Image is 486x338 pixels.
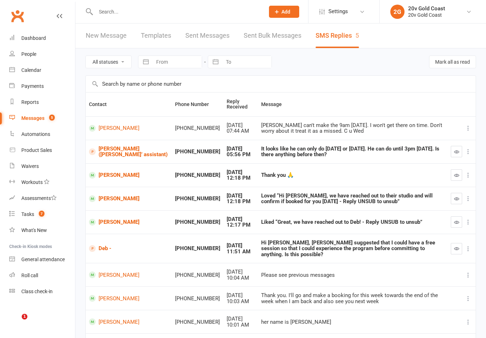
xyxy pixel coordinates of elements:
div: Automations [21,131,50,137]
a: Reports [9,94,75,110]
button: Add [269,6,299,18]
div: [DATE] [227,269,255,275]
th: Message [258,93,448,116]
div: Assessments [21,195,57,201]
div: Thank you 🙏 [261,172,444,178]
div: 12:18 PM [227,199,255,205]
a: SMS Replies5 [316,23,359,48]
div: Liked “Great, we have reached out to Deb! - Reply UNSUB to unsub” [261,219,444,225]
a: People [9,46,75,62]
a: Dashboard [9,30,75,46]
div: [PHONE_NUMBER] [175,172,220,178]
div: Tasks [21,211,34,217]
div: Hi [PERSON_NAME], [PERSON_NAME] suggested that I could have a free session so that I could experi... [261,240,444,258]
a: Deb - [89,245,169,252]
a: [PERSON_NAME] [89,271,169,278]
th: Contact [86,93,172,116]
a: [PERSON_NAME] [89,219,169,226]
div: 12:17 PM [227,222,255,228]
a: Calendar [9,62,75,78]
div: [DATE] [227,146,255,152]
a: General attendance kiosk mode [9,252,75,268]
input: Search... [94,7,260,17]
input: Search by name or phone number [86,76,476,92]
a: Sent Bulk Messages [244,23,301,48]
div: [PHONE_NUMBER] [175,319,220,325]
div: Product Sales [21,147,52,153]
div: Thank you. I'll go and make a booking for this week towards the end of the week when I am back an... [261,292,444,304]
div: 10:03 AM [227,299,255,305]
div: What's New [21,227,47,233]
div: 5 [355,32,359,39]
a: Assessments [9,190,75,206]
a: [PERSON_NAME] [89,195,169,202]
a: Payments [9,78,75,94]
div: Class check-in [21,289,53,294]
a: Product Sales [9,142,75,158]
div: It looks like he can only do [DATE] or [DATE]. He can do until 3pm [DATE]. Is there anything befo... [261,146,444,158]
a: Automations [9,126,75,142]
a: [PERSON_NAME] ([PERSON_NAME]’ assistant) [89,146,169,158]
div: [PHONE_NUMBER] [175,149,220,155]
div: [DATE] [227,169,255,175]
a: Workouts [9,174,75,190]
a: [PERSON_NAME] [89,125,169,132]
th: Phone Number [172,93,223,116]
div: [DATE] [227,316,255,322]
a: Roll call [9,268,75,284]
div: Messages [21,115,44,121]
a: Sent Messages [185,23,229,48]
div: Payments [21,83,44,89]
span: Settings [328,4,348,20]
a: Messages 5 [9,110,75,126]
div: Please see previous messages [261,272,444,278]
div: [PHONE_NUMBER] [175,245,220,252]
div: [PERSON_NAME] can't make the 9am [DATE]. I won't get there on time. Don't worry about it treat it... [261,122,444,134]
div: 10:04 AM [227,275,255,281]
div: [PHONE_NUMBER] [175,272,220,278]
div: Workouts [21,179,43,185]
div: Roll call [21,273,38,278]
span: Add [281,9,290,15]
a: Templates [141,23,171,48]
a: [PERSON_NAME] [89,318,169,325]
div: her name is [PERSON_NAME] [261,319,444,325]
div: 11:51 AM [227,249,255,255]
button: Mark all as read [429,56,476,68]
div: Reports [21,99,39,105]
div: 12:18 PM [227,175,255,181]
input: From [152,56,202,68]
a: What's New [9,222,75,238]
a: [PERSON_NAME] [89,172,169,179]
div: [PHONE_NUMBER] [175,125,220,131]
div: 10:01 AM [227,322,255,328]
div: [DATE] [227,193,255,199]
iframe: Intercom live chat [7,314,24,331]
div: [DATE] [227,243,255,249]
div: [PHONE_NUMBER] [175,219,220,225]
a: New Message [86,23,127,48]
div: General attendance [21,257,65,262]
div: People [21,51,36,57]
div: 20v Gold Coast [408,12,445,18]
div: 2G [390,5,405,19]
th: Reply Received [223,93,258,116]
div: Dashboard [21,35,46,41]
span: 5 [49,115,55,121]
div: [DATE] [227,292,255,299]
div: 20v Gold Coast [408,5,445,12]
div: Loved “Hi [PERSON_NAME], we have reached out to their studio and will confirm if booked for you [... [261,193,444,205]
div: 05:56 PM [227,152,255,158]
div: [PHONE_NUMBER] [175,296,220,302]
a: Waivers [9,158,75,174]
a: Class kiosk mode [9,284,75,300]
input: To [222,56,271,68]
a: Tasks 7 [9,206,75,222]
div: Calendar [21,67,41,73]
span: 1 [22,314,27,319]
div: Waivers [21,163,39,169]
div: [PHONE_NUMBER] [175,196,220,202]
a: Clubworx [9,7,26,25]
span: 7 [39,211,44,217]
div: [DATE] [227,216,255,222]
